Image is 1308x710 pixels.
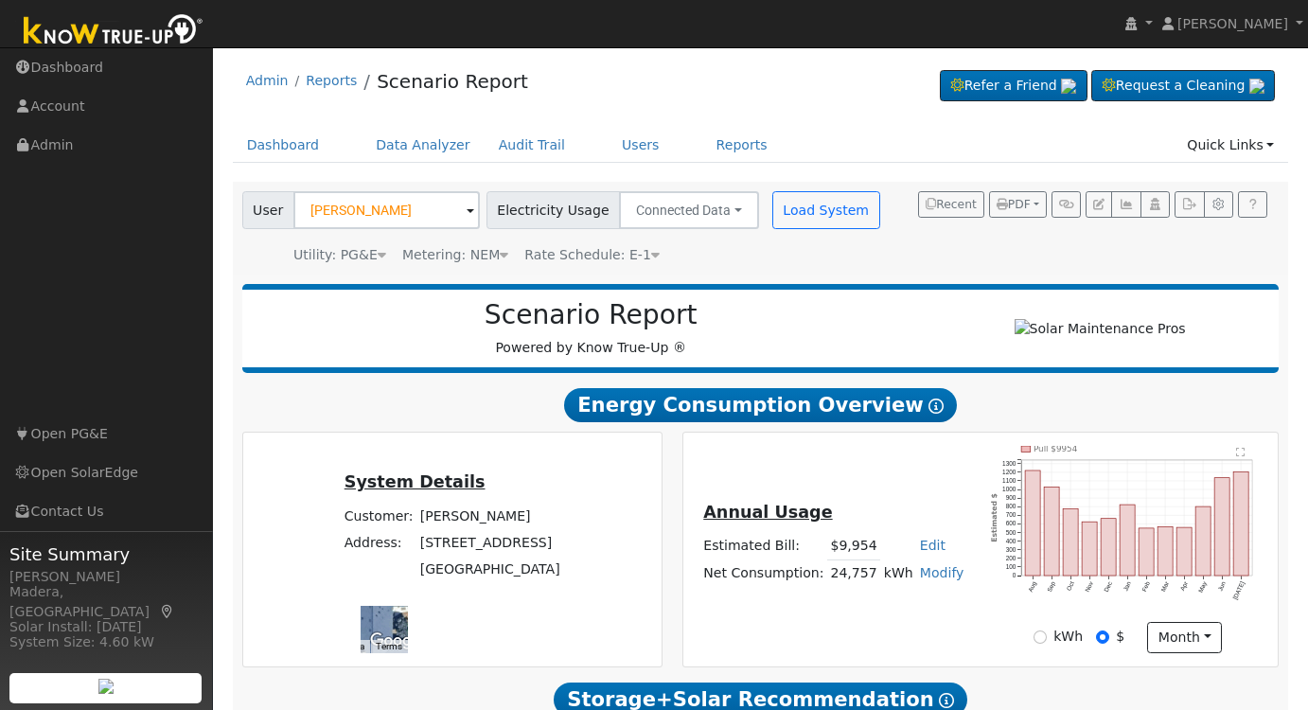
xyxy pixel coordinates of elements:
[9,582,203,622] div: Madera, [GEOGRAPHIC_DATA]
[233,128,334,163] a: Dashboard
[1122,580,1132,593] text: Jan
[1034,630,1047,644] input: kWh
[1238,191,1267,218] a: Help Link
[416,503,563,529] td: [PERSON_NAME]
[306,73,357,88] a: Reports
[362,128,485,163] a: Data Analyzer
[608,128,674,163] a: Users
[1053,627,1083,647] label: kWh
[1140,580,1151,593] text: Feb
[1173,128,1288,163] a: Quick Links
[702,128,782,163] a: Reports
[246,73,289,88] a: Admin
[1065,580,1075,592] text: Oct
[1084,580,1095,594] text: Nov
[1005,563,1016,570] text: 100
[1116,627,1124,647] label: $
[9,541,203,567] span: Site Summary
[252,299,930,358] div: Powered by Know True-Up ®
[1005,546,1016,553] text: 300
[1002,469,1016,475] text: 1200
[261,299,920,331] h2: Scenario Report
[293,191,480,229] input: Select a User
[1217,580,1228,593] text: Jun
[1096,630,1109,644] input: $
[1005,503,1016,509] text: 800
[486,191,620,229] span: Electricity Usage
[1002,477,1016,484] text: 1100
[1044,488,1059,577] rect: onclick=""
[940,70,1087,102] a: Refer a Friend
[402,245,508,265] div: Metering: NEM
[1147,622,1222,654] button: month
[920,565,964,580] a: Modify
[619,191,759,229] button: Connected Data
[700,533,827,560] td: Estimated Bill:
[1002,460,1016,467] text: 1300
[772,191,880,229] button: Load System
[1005,494,1016,501] text: 900
[1101,519,1116,576] rect: onclick=""
[1013,572,1016,578] text: 0
[1111,191,1140,218] button: Multi-Series Graph
[1005,512,1016,519] text: 700
[1046,580,1057,594] text: Sep
[920,538,946,553] a: Edit
[918,191,984,218] button: Recent
[1025,470,1040,576] rect: onclick=""
[365,629,428,653] img: Google
[928,399,944,414] i: Show Help
[159,604,176,619] a: Map
[1103,580,1114,594] text: Dec
[997,198,1031,211] span: PDF
[827,559,880,587] td: 24,757
[341,503,416,529] td: Customer:
[1158,527,1173,577] rect: onclick=""
[1002,486,1016,492] text: 1000
[1027,580,1038,594] text: Aug
[1005,521,1016,527] text: 600
[365,629,428,653] a: Open this area in Google Maps (opens a new window)
[880,559,916,587] td: kWh
[1175,191,1204,218] button: Export Interval Data
[1082,522,1097,576] rect: onclick=""
[1015,319,1186,339] img: Solar Maintenance Pros
[1195,506,1211,576] rect: onclick=""
[345,472,486,491] u: System Details
[700,559,827,587] td: Net Consumption:
[703,503,832,522] u: Annual Usage
[1086,191,1112,218] button: Edit User
[14,10,213,53] img: Know True-Up
[989,191,1047,218] button: PDF
[1140,191,1170,218] button: Login As
[242,191,294,229] span: User
[9,567,203,587] div: [PERSON_NAME]
[1179,580,1191,593] text: Apr
[98,679,114,694] img: retrieve
[524,247,660,262] span: Alias: HE1
[485,128,579,163] a: Audit Trail
[990,493,999,542] text: Estimated $
[1159,580,1170,594] text: Mar
[9,617,203,637] div: Solar Install: [DATE]
[1005,529,1016,536] text: 500
[1061,79,1076,94] img: retrieve
[1249,79,1264,94] img: retrieve
[1177,16,1288,31] span: [PERSON_NAME]
[939,693,954,708] i: Show Help
[376,641,402,651] a: Terms
[564,388,956,422] span: Energy Consumption Overview
[293,245,386,265] div: Utility: PG&E
[1139,528,1154,576] rect: onclick=""
[1063,509,1078,577] rect: onclick=""
[416,556,563,582] td: [GEOGRAPHIC_DATA]
[341,529,416,556] td: Address:
[9,632,203,652] div: System Size: 4.60 kW
[827,533,880,560] td: $9,954
[1005,555,1016,561] text: 200
[416,529,563,556] td: [STREET_ADDRESS]
[1197,580,1210,595] text: May
[1204,191,1233,218] button: Settings
[1236,447,1245,456] text: 
[1091,70,1275,102] a: Request a Cleaning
